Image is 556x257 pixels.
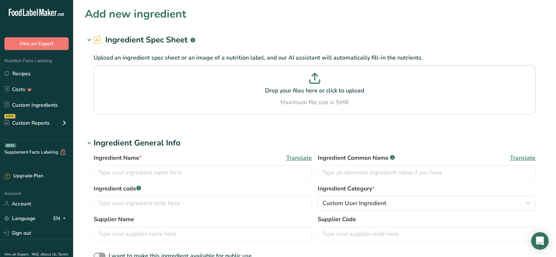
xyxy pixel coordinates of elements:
span: Translate [286,154,312,162]
div: Upgrade Plan [4,173,43,180]
a: FAQ . [32,252,41,257]
input: Type your supplier name here [94,227,312,241]
label: Ingredient Category [318,184,536,193]
input: Type an alternate ingredient name if you have [318,165,536,180]
input: Type your supplier code here [318,227,536,241]
a: Language [4,212,35,225]
span: Ingredient Name [94,154,142,162]
span: Custom User Ingredient [322,199,386,208]
label: Ingredient code [94,184,312,193]
h2: Ingredient Spec Sheet [94,34,195,46]
a: About Us . [41,252,58,257]
input: Type your ingredient name here [94,165,312,180]
div: Maximum file size is 5MB [95,98,534,107]
div: Open Intercom Messenger [531,232,549,250]
div: Ingredient General Info [94,137,181,149]
a: Hire an Expert . [4,252,30,257]
span: Translate [510,154,536,162]
h1: Add new ingredient [85,6,186,22]
p: Upload an ingredient spec sheet or an image of a nutrition label, and our AI assistant will autom... [94,53,536,62]
button: Hire an Expert [4,37,69,50]
div: EN [53,214,69,223]
input: Type your ingredient code here [94,196,312,211]
div: BETA [5,143,16,148]
button: Custom User Ingredient [318,196,536,211]
label: Supplier Name [94,215,312,224]
label: Supplier Code [318,215,536,224]
div: NEW [4,114,15,118]
p: Drop your files here or click to upload [95,86,534,95]
span: Ingredient Common Name [318,154,395,162]
div: Custom Reports [4,119,50,127]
